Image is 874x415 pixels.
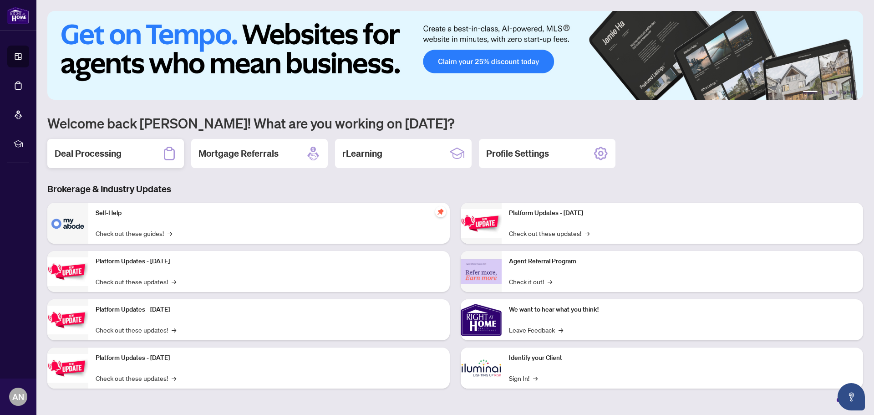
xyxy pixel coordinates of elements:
[461,259,502,284] img: Agent Referral Program
[7,7,29,24] img: logo
[96,208,442,218] p: Self-Help
[47,257,88,286] img: Platform Updates - September 16, 2025
[172,373,176,383] span: →
[96,353,442,363] p: Platform Updates - [DATE]
[47,183,863,195] h3: Brokerage & Industry Updates
[461,209,502,238] img: Platform Updates - June 23, 2025
[12,390,24,403] span: AN
[585,228,589,238] span: →
[509,353,856,363] p: Identify your Client
[96,373,176,383] a: Check out these updates!→
[47,306,88,334] img: Platform Updates - July 21, 2025
[96,277,176,287] a: Check out these updates!→
[96,256,442,266] p: Platform Updates - [DATE]
[172,325,176,335] span: →
[836,91,839,94] button: 4
[96,305,442,315] p: Platform Updates - [DATE]
[47,203,88,244] img: Self-Help
[96,325,176,335] a: Check out these updates!→
[548,277,552,287] span: →
[509,228,589,238] a: Check out these updates!→
[435,206,446,217] span: pushpin
[461,348,502,389] img: Identify your Client
[533,373,538,383] span: →
[838,383,865,410] button: Open asap
[509,256,856,266] p: Agent Referral Program
[172,277,176,287] span: →
[509,305,856,315] p: We want to hear what you think!
[486,147,549,160] h2: Profile Settings
[198,147,279,160] h2: Mortgage Referrals
[47,11,863,100] img: Slide 0
[47,354,88,383] img: Platform Updates - July 8, 2025
[509,208,856,218] p: Platform Updates - [DATE]
[509,325,563,335] a: Leave Feedback→
[96,228,172,238] a: Check out these guides!→
[342,147,382,160] h2: rLearning
[803,91,818,94] button: 1
[47,114,863,132] h1: Welcome back [PERSON_NAME]! What are you working on [DATE]?
[509,373,538,383] a: Sign In!→
[850,91,854,94] button: 6
[461,299,502,340] img: We want to hear what you think!
[843,91,847,94] button: 5
[559,325,563,335] span: →
[168,228,172,238] span: →
[55,147,122,160] h2: Deal Processing
[828,91,832,94] button: 3
[509,277,552,287] a: Check it out!→
[821,91,825,94] button: 2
